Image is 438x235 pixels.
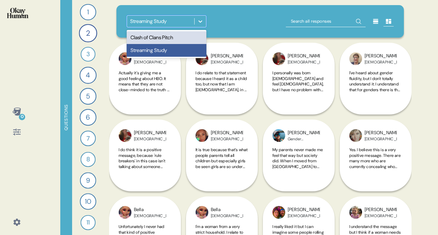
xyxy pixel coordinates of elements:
[119,206,131,219] img: profilepic_3882582785192891.jpg
[288,53,320,60] div: [PERSON_NAME]
[288,136,320,142] div: Gender Nonconforming
[134,213,166,218] div: [DEMOGRAPHIC_DATA]
[80,4,96,20] div: 1
[119,52,131,65] img: profilepic_3882582785192891.jpg
[349,70,401,187] span: I've heard about gender fluidity, but I don't totally understand it. I understand that for gender...
[119,70,171,193] span: Actually it's giving me a good feeling about HBO. It means that they are not close-minded to the ...
[134,206,166,213] div: Bella
[365,60,397,65] div: [DEMOGRAPHIC_DATA]
[127,31,206,44] div: Clash of Clans Pitch
[349,206,362,219] img: profilepic_5421586287914143.jpg
[272,206,285,219] img: profilepic_4210822865649924.jpg
[80,193,96,210] div: 10
[365,136,397,142] div: [DEMOGRAPHIC_DATA]
[365,129,397,136] div: [PERSON_NAME]
[196,52,208,65] img: profilepic_3836637996451556.jpg
[211,129,243,136] div: [PERSON_NAME]
[7,8,28,18] img: okayhuman.3b1b6348.png
[349,52,362,65] img: profilepic_3908724769214658.jpg
[272,52,285,65] img: profilepic_3836637996451556.jpg
[80,152,95,167] div: 8
[80,173,96,189] div: 9
[80,47,95,62] div: 3
[79,88,96,105] div: 5
[79,109,96,126] div: 6
[288,206,320,213] div: [PERSON_NAME]
[134,136,166,142] div: [DEMOGRAPHIC_DATA]
[196,70,248,187] span: I do relate to that statement because I heard it as a child too, but now that I am [DEMOGRAPHIC_D...
[130,18,167,25] div: Streaming Study
[196,147,248,231] span: It is true because that’s what people parents tell all children but especially girls be seen girl...
[211,60,243,65] div: [DEMOGRAPHIC_DATA]
[211,136,243,142] div: [DEMOGRAPHIC_DATA]
[288,60,320,65] div: [DEMOGRAPHIC_DATA]
[272,70,325,182] span: I personally was born [DEMOGRAPHIC_DATA] and feel [DEMOGRAPHIC_DATA], but I have no problem with ...
[19,114,25,120] div: 0
[272,147,325,231] span: My parents never made me feel that way but society did. When I moved from [GEOGRAPHIC_DATA] to he...
[365,213,397,218] div: [DEMOGRAPHIC_DATA]
[211,53,243,60] div: [PERSON_NAME]
[127,44,206,57] div: Streaming Study
[196,206,208,219] img: profilepic_3882582785192891.jpg
[211,206,243,213] div: Bella
[288,213,320,218] div: [DEMOGRAPHIC_DATA]
[119,129,131,142] img: profilepic_3836637996451556.jpg
[134,129,166,136] div: [PERSON_NAME]
[134,60,166,65] div: [DEMOGRAPHIC_DATA]
[80,131,96,146] div: 7
[349,147,402,231] span: Yes. I believe this is a very positive message. There are many more who are currently concealing ...
[211,213,243,218] div: [DEMOGRAPHIC_DATA]
[286,16,366,27] input: Search all responses
[79,67,96,84] div: 4
[288,129,320,136] div: [PERSON_NAME]
[272,129,285,142] img: profilepic_3886451644768794.jpg
[80,215,95,230] div: 11
[79,24,97,42] div: 2
[365,206,397,213] div: [PERSON_NAME]
[196,129,208,142] img: profilepic_3969633979786601.jpg
[365,53,397,60] div: [PERSON_NAME]
[349,129,362,142] img: profilepic_4354800454532330.jpg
